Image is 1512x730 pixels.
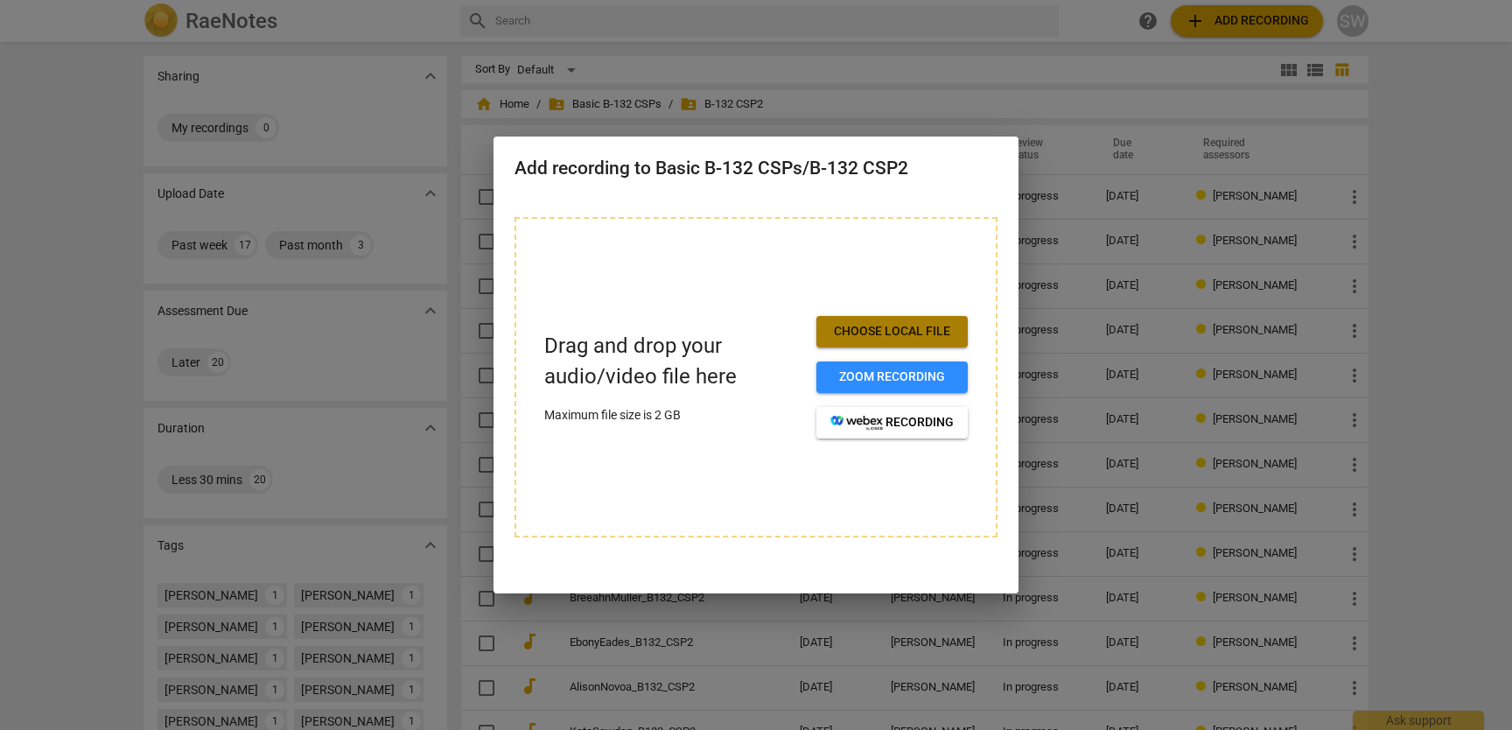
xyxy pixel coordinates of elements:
[816,316,968,347] button: Choose local file
[544,406,802,425] p: Maximum file size is 2 GB
[816,361,968,393] button: Zoom recording
[830,414,954,432] span: recording
[816,407,968,439] button: recording
[514,158,997,179] h2: Add recording to Basic B-132 CSPs/B-132 CSP2
[544,331,802,392] p: Drag and drop your audio/video file here
[830,369,954,386] span: Zoom recording
[830,323,954,340] span: Choose local file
